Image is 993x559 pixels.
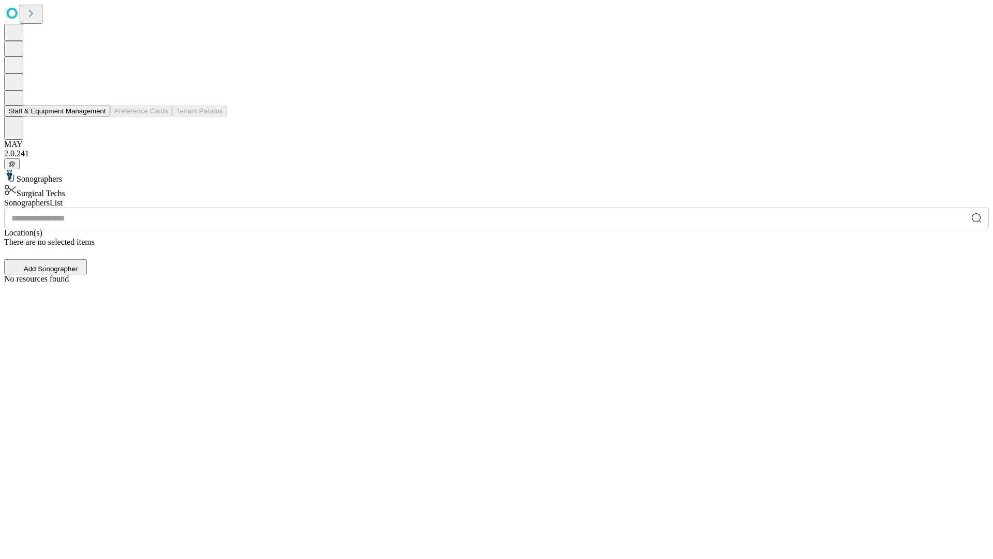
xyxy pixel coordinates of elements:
span: Location(s) [4,228,42,237]
button: Staff & Equipment Management [4,106,110,116]
div: Sonographers [4,169,989,184]
button: Preference Cards [110,106,172,116]
div: MAY [4,140,989,149]
div: Surgical Techs [4,184,989,198]
button: @ [4,158,20,169]
span: Add Sonographer [24,265,78,273]
span: @ [8,160,16,168]
div: There are no selected items [4,238,989,247]
div: No resources found [4,274,989,284]
div: 2.0.241 [4,149,989,158]
button: Add Sonographer [4,259,87,274]
div: Sonographers List [4,198,989,208]
button: Tenant Params [172,106,227,116]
